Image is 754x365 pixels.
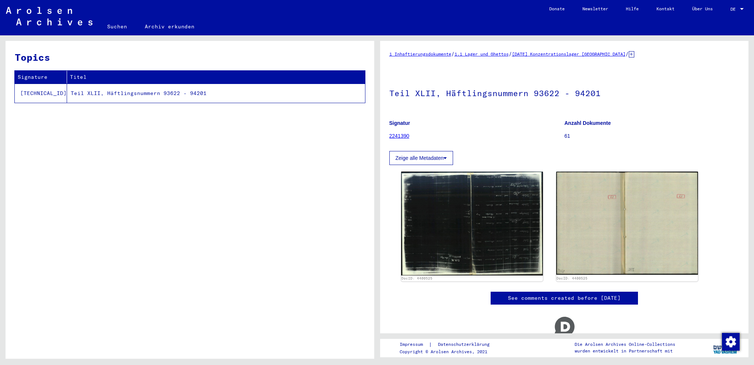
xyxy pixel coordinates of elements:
a: 2241390 [389,133,410,139]
a: DocID: 4400525 [401,276,432,280]
img: yv_logo.png [712,338,739,357]
h3: Topics [15,50,365,64]
img: Zustimmung ändern [722,333,740,351]
p: 61 [564,132,739,140]
a: 1.1 Lager und Ghettos [455,51,509,57]
a: Archiv erkunden [136,18,203,35]
td: [TECHNICAL_ID] [15,84,67,103]
img: 002.jpg [556,172,698,275]
th: Signature [15,71,67,84]
div: Zustimmung ändern [722,333,739,350]
td: Teil XLII, Häftlingsnummern 93622 - 94201 [67,84,365,103]
img: 001.jpg [401,172,543,275]
a: Impressum [400,341,429,348]
p: Die Arolsen Archives Online-Collections [575,341,675,348]
a: [DATE] Konzentrationslager [GEOGRAPHIC_DATA] [512,51,625,57]
img: Arolsen_neg.svg [6,7,92,25]
span: / [625,50,629,57]
span: / [509,50,512,57]
p: Copyright © Arolsen Archives, 2021 [400,348,498,355]
span: / [451,50,455,57]
div: | [400,341,498,348]
button: Zeige alle Metadaten [389,151,453,165]
a: Datenschutzerklärung [432,341,498,348]
a: DocID: 4400525 [557,276,588,280]
p: wurden entwickelt in Partnerschaft mit [575,348,675,354]
a: See comments created before [DATE] [508,294,621,302]
a: Suchen [98,18,136,35]
span: DE [730,7,739,12]
th: Titel [67,71,365,84]
h1: Teil XLII, Häftlingsnummern 93622 - 94201 [389,76,740,109]
b: Anzahl Dokumente [564,120,611,126]
a: 1 Inhaftierungsdokumente [389,51,451,57]
b: Signatur [389,120,410,126]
